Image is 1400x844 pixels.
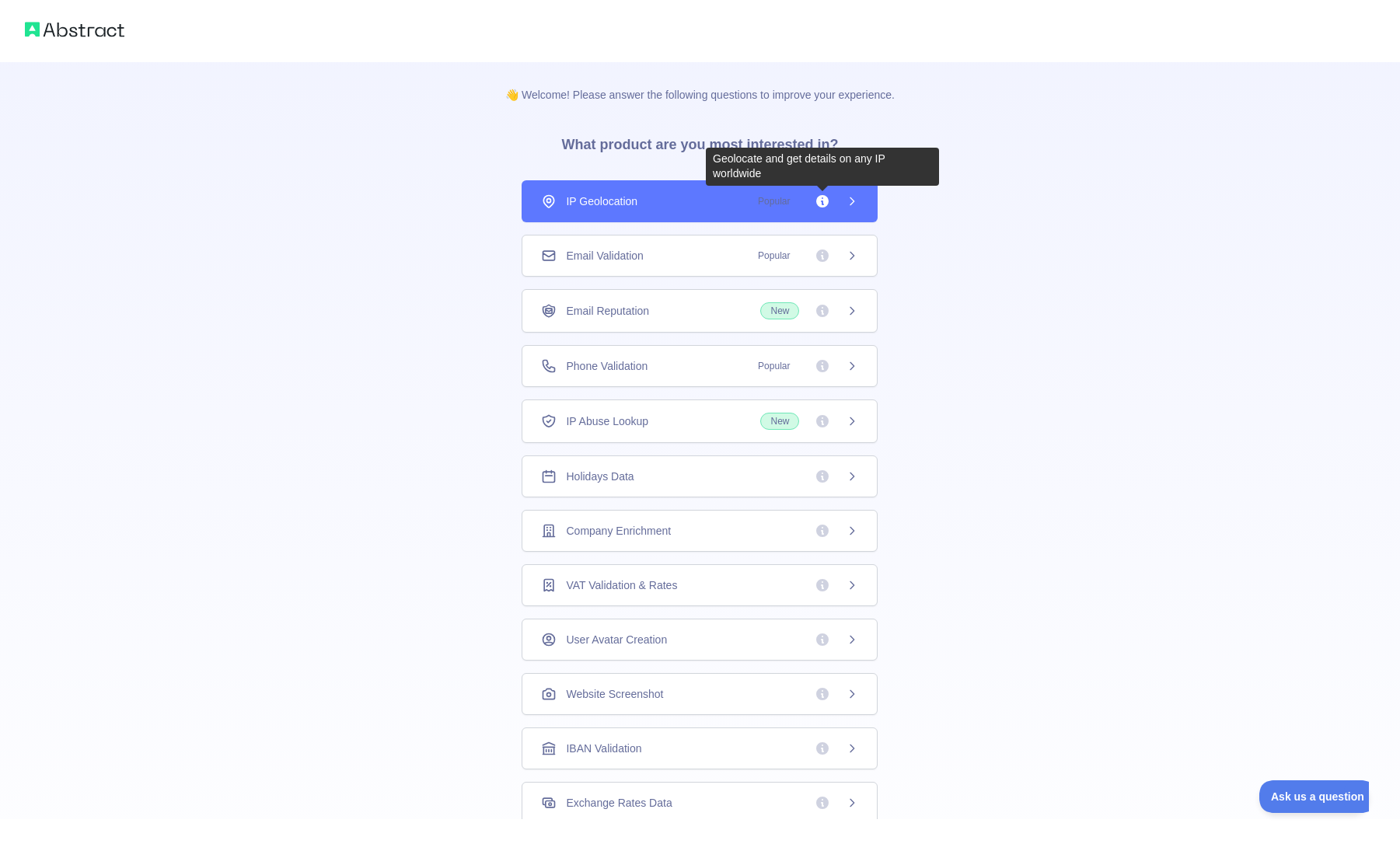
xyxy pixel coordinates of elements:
[566,194,637,209] span: IP Geolocation
[566,523,671,539] span: Company Enrichment
[760,302,799,319] span: New
[1259,780,1369,813] iframe: Toggle Customer Support
[566,795,672,811] span: Exchange Rates Data
[760,413,799,430] span: New
[480,62,920,103] p: 👋 Welcome! Please answer the following questions to improve your experience.
[566,358,648,374] span: Phone Validation
[566,469,634,484] span: Holidays Data
[749,358,799,374] span: Popular
[536,103,863,180] h3: What product are you most interested in?
[566,413,648,429] span: IP Abuse Lookup
[566,577,677,593] span: VAT Validation & Rates
[749,248,799,263] span: Popular
[566,632,667,647] span: User Avatar Creation
[566,248,643,263] span: Email Validation
[566,741,641,756] span: IBAN Validation
[713,152,932,182] div: Geolocate and get details on any IP worldwide
[25,19,124,40] img: Abstract logo
[566,686,663,702] span: Website Screenshot
[566,303,649,319] span: Email Reputation
[749,194,799,209] span: Popular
